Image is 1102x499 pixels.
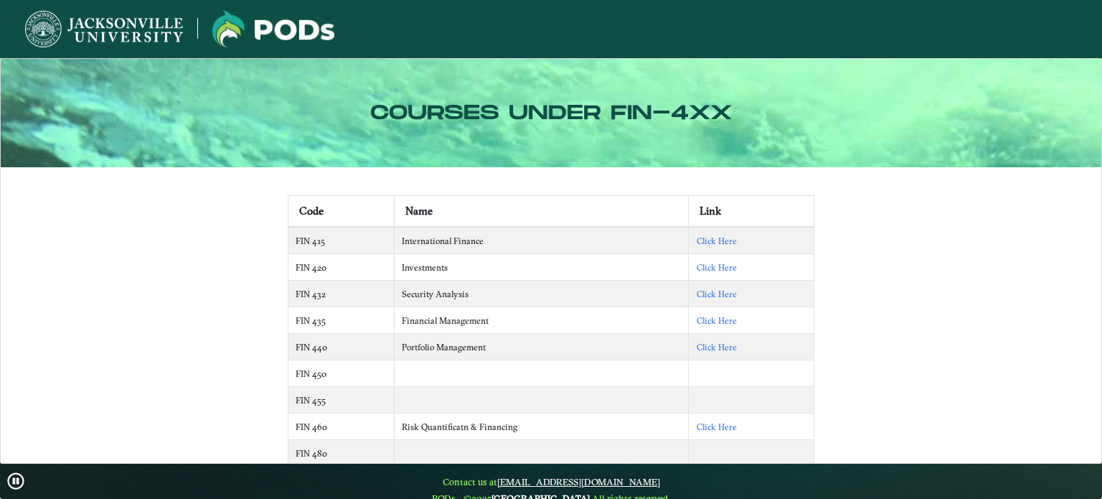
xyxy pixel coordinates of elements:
a: Click Here [697,421,737,432]
td: Portfolio Management [394,334,688,360]
td: FIN 480 [288,440,394,467]
a: Click Here [697,262,737,273]
td: Risk Quantificatn & Financing [394,414,688,440]
a: Click Here [697,289,737,299]
td: Financial Management [394,307,688,334]
th: Link [689,195,814,227]
a: Click Here [697,315,737,326]
a: [EMAIL_ADDRESS][DOMAIN_NAME] [497,476,660,488]
td: Security Analysis [394,281,688,307]
td: FIN 440 [288,334,394,360]
td: FIN 460 [288,414,394,440]
td: International Finance [394,227,688,254]
h2: Courses under fin-4xx [14,101,1089,126]
td: FIN 435 [288,307,394,334]
span: Contact us at [432,476,670,488]
td: FIN 420 [288,254,394,281]
img: Jacksonville University logo [212,11,334,47]
th: Code [288,195,394,227]
td: Investments [394,254,688,281]
td: FIN 455 [288,387,394,414]
td: FIN 450 [288,360,394,387]
td: FIN 432 [288,281,394,307]
img: Jacksonville University logo [25,11,183,47]
a: Click Here [697,342,737,353]
a: Click Here [697,235,737,246]
td: FIN 415 [288,227,394,254]
th: Name [394,195,688,227]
